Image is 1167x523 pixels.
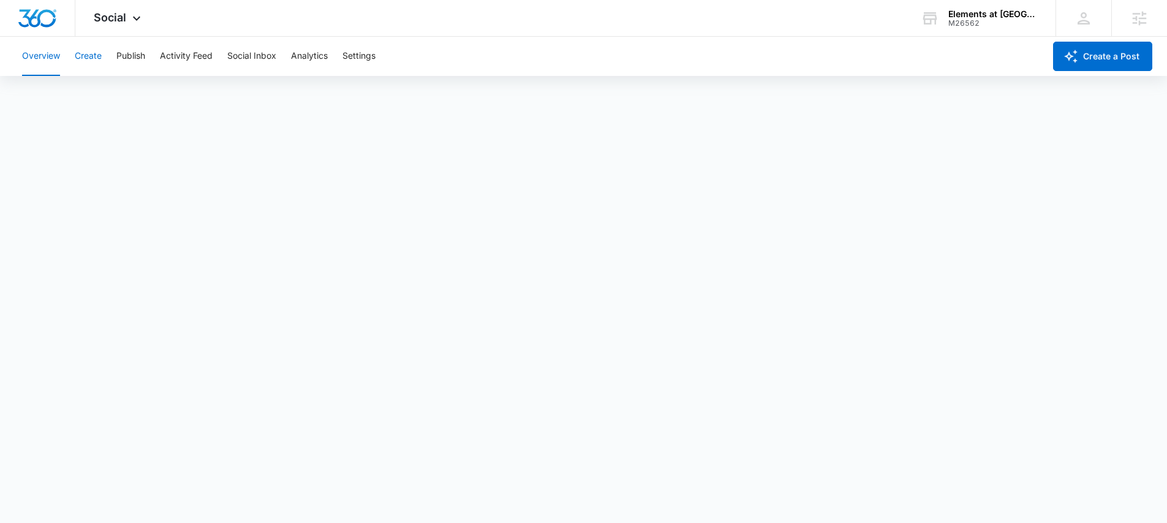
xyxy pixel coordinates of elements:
button: Activity Feed [160,37,213,76]
button: Social Inbox [227,37,276,76]
div: account id [948,19,1038,28]
button: Settings [342,37,376,76]
button: Analytics [291,37,328,76]
button: Create a Post [1053,42,1152,71]
button: Publish [116,37,145,76]
span: Social [94,11,126,24]
button: Overview [22,37,60,76]
div: account name [948,9,1038,19]
button: Create [75,37,102,76]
